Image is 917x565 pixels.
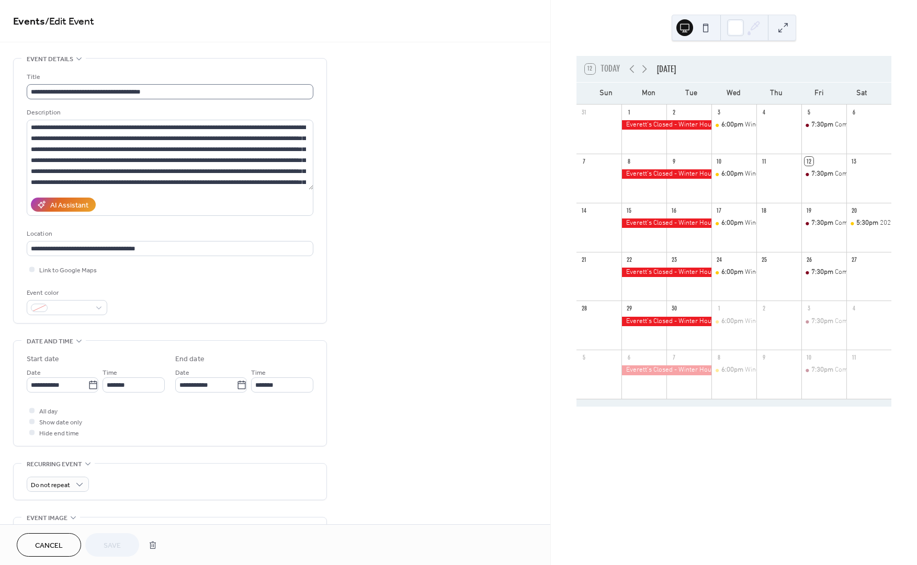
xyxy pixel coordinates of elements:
a: Events [13,11,45,32]
button: Cancel [17,533,81,557]
div: Title [27,72,311,83]
div: 2 [670,108,678,117]
div: [DATE] [656,62,676,76]
span: 6:00pm [721,365,745,375]
div: Wine & Yoga [711,218,756,228]
div: Everett's Closed - Winter Hours [621,218,711,228]
span: Event details [27,54,73,65]
div: Wine & Yoga [711,120,756,130]
div: Wine & Yoga [745,169,782,179]
div: 7 [670,353,678,362]
div: 29 [625,304,633,313]
div: 9 [760,353,768,362]
span: / Edit Event [45,11,94,32]
div: Event color [27,287,105,298]
div: 6 [625,353,633,362]
div: Everett's Closed - Winter Hours [621,120,711,130]
div: 10 [715,157,723,166]
span: Recurring event [27,459,82,470]
div: Start date [27,354,59,365]
div: 16 [670,206,678,215]
div: Sun [585,83,627,104]
span: Date [27,367,41,378]
div: 9 [670,157,678,166]
div: 13 [850,157,859,166]
span: Show date only [39,417,82,428]
span: Date [175,367,189,378]
div: Wine & Yoga [745,317,782,326]
div: 14 [580,206,588,215]
span: Do not repeat [31,479,70,491]
div: 22 [625,255,633,264]
div: 3 [715,108,723,117]
div: Everett's Closed - Winter Hours [621,365,711,375]
div: Comedy Show - Brian Scolaro [801,365,846,375]
span: 7:30pm [811,120,835,130]
div: Wine & Yoga [711,317,756,326]
div: Comedy Show - Mike Glazer [801,268,846,277]
div: 27 [850,255,859,264]
div: 2025 Taste of Hope Mat-Su -Presented by AIOF & MVCC [846,218,891,228]
div: 24 [715,255,723,264]
div: 3 [805,304,813,313]
span: All day [39,406,58,417]
span: 6:00pm [721,268,745,277]
div: 10 [805,353,813,362]
div: 11 [850,353,859,362]
div: Wine & Yoga [711,169,756,179]
span: Time [251,367,266,378]
div: Location [27,228,311,239]
div: AI Assistant [50,200,88,211]
div: Tue [670,83,712,104]
span: Hide end time [39,428,79,439]
div: Sat [841,83,883,104]
span: 6:00pm [721,218,745,228]
span: Time [103,367,117,378]
div: Wine & Yoga [745,365,782,375]
div: Mon [627,83,670,104]
div: 15 [625,206,633,215]
span: 7:30pm [811,169,835,179]
div: 5 [580,353,588,362]
div: Everett's Closed - Winter Hours [621,317,711,326]
span: 5:30pm [856,218,880,228]
div: 25 [760,255,768,264]
div: Wine & Yoga [711,268,756,277]
div: Wine & Yoga [745,268,782,277]
div: 23 [670,255,678,264]
div: 19 [805,206,813,215]
span: 7:30pm [811,218,835,228]
div: 31 [580,108,588,117]
span: 7:30pm [811,317,835,326]
div: Wed [712,83,755,104]
div: Wine & Yoga [711,365,756,375]
div: Comedy Show - Natalie Cuomo & Dan LaMorte [801,218,846,228]
span: Cancel [35,540,63,551]
div: 8 [715,353,723,362]
div: Wine & Yoga [745,120,782,130]
span: 7:30pm [811,365,835,375]
div: Everett's Closed - Winter Hours [621,268,711,277]
div: Description [27,107,311,118]
div: End date [175,354,205,365]
div: 11 [760,157,768,166]
div: Comedy Show - KALEA McNeill [801,120,846,130]
span: Event image [27,513,67,524]
div: 26 [805,255,813,264]
div: 21 [580,255,588,264]
div: 18 [760,206,768,215]
div: 8 [625,157,633,166]
div: 17 [715,206,723,215]
div: 30 [670,304,678,313]
div: Comedy Show - Keith Terry [801,317,846,326]
div: Everett's Closed - Winter Hours [621,169,711,179]
div: Comedy Show - Jamal Doman [801,169,846,179]
div: Fri [798,83,840,104]
span: 6:00pm [721,169,745,179]
div: 2 [760,304,768,313]
span: Date and time [27,336,73,347]
div: 6 [850,108,859,117]
div: 7 [580,157,588,166]
div: 1 [715,304,723,313]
